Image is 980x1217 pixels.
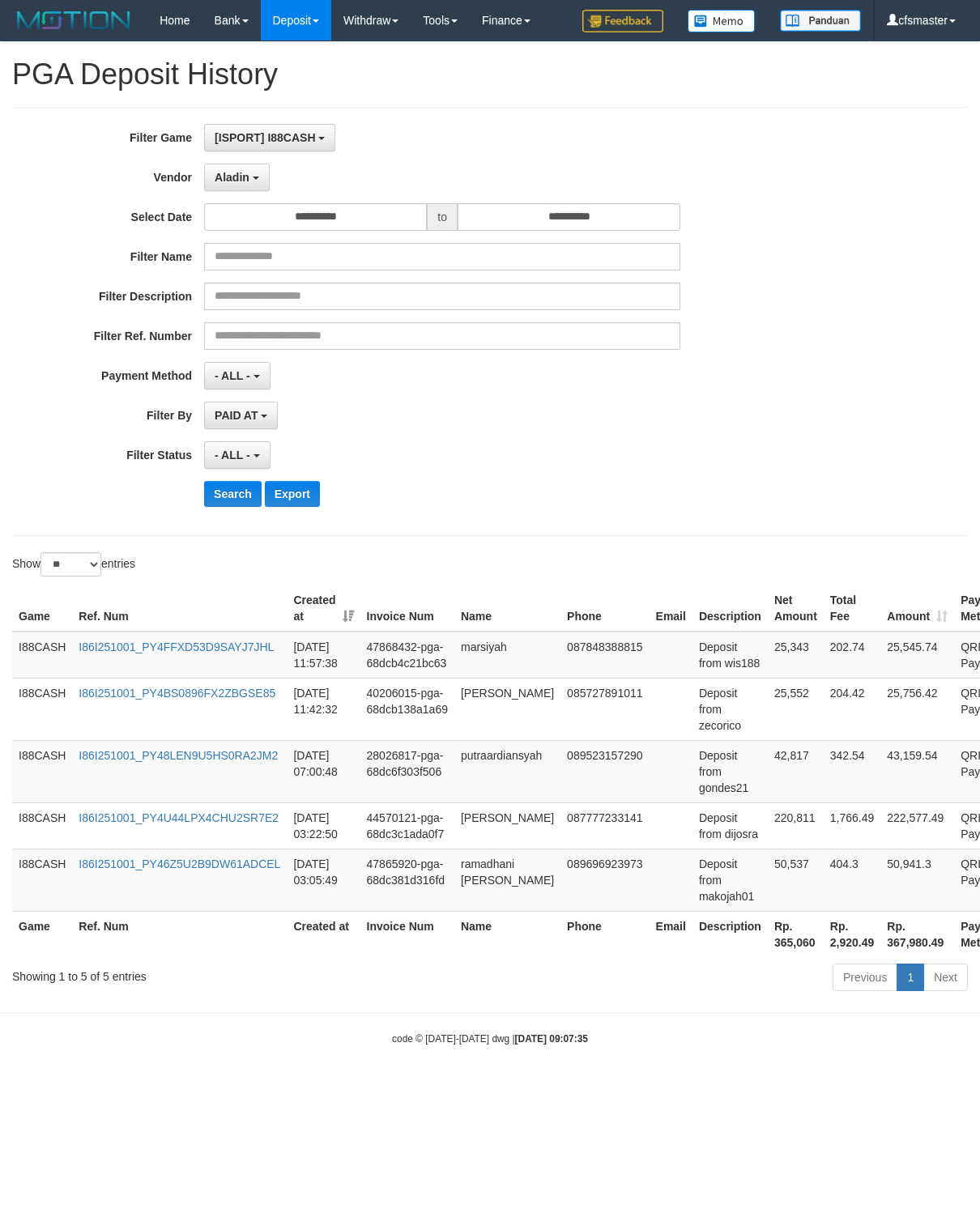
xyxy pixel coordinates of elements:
[824,849,881,911] td: 404.3
[204,124,335,151] button: [ISPORT] I88CASH
[204,441,270,469] button: - ALL -
[79,687,275,700] a: I86I251001_PY4BS0896FX2ZBGSE85
[12,678,72,740] td: I88CASH
[824,911,881,957] th: Rp. 2,920.49
[897,964,924,991] a: 1
[650,585,692,632] th: Email
[360,849,454,911] td: 47865920-pga-68dc381d316fd
[560,740,649,802] td: 089523157290
[79,749,278,762] a: I86I251001_PY48LEN9U5HS0RA2JM2
[287,678,360,740] td: [DATE] 11:42:32
[360,740,454,802] td: 28026817-pga-68dc6f303f506
[12,552,135,577] label: Show entries
[79,811,279,824] a: I86I251001_PY4U44LPX4CHU2SR7E2
[215,409,258,422] span: PAID AT
[204,362,270,389] button: - ALL -
[515,1033,588,1045] strong: [DATE] 09:07:35
[215,449,250,462] span: - ALL -
[824,585,881,632] th: Total Fee
[692,678,768,740] td: Deposit from zecorico
[923,964,968,991] a: Next
[824,678,881,740] td: 204.42
[692,632,768,679] td: Deposit from wis188
[824,802,881,849] td: 1,766.49
[287,802,360,849] td: [DATE] 03:22:50
[427,203,458,231] span: to
[12,802,72,849] td: I88CASH
[12,632,72,679] td: I88CASH
[768,849,824,911] td: 50,537
[582,10,663,32] img: Feedback.jpg
[688,10,756,32] img: Button%20Memo.svg
[880,678,954,740] td: 25,756.42
[204,164,270,191] button: Aladin
[204,481,262,507] button: Search
[454,802,560,849] td: [PERSON_NAME]
[79,640,274,653] a: I86I251001_PY4FFXD53D9SAYJ7JHL
[287,911,360,957] th: Created at
[72,585,287,632] th: Ref. Num
[560,585,649,632] th: Phone
[768,678,824,740] td: 25,552
[880,911,954,957] th: Rp. 367,980.49
[79,857,280,870] a: I86I251001_PY46Z5U2B9DW61ADCEL
[454,740,560,802] td: putraardiansyah
[560,911,649,957] th: Phone
[880,802,954,849] td: 222,577.49
[360,585,454,632] th: Invoice Num
[824,740,881,802] td: 342.54
[768,740,824,802] td: 42,817
[560,802,649,849] td: 087777233141
[692,802,768,849] td: Deposit from dijosra
[360,802,454,849] td: 44570121-pga-68dc3c1ada0f7
[780,10,861,32] img: panduan.png
[454,678,560,740] td: [PERSON_NAME]
[72,911,287,957] th: Ref. Num
[12,849,72,911] td: I88CASH
[12,911,72,957] th: Game
[768,632,824,679] td: 25,343
[392,1033,588,1045] small: code © [DATE]-[DATE] dwg |
[215,369,250,382] span: - ALL -
[560,678,649,740] td: 085727891011
[12,962,396,985] div: Showing 1 to 5 of 5 entries
[287,632,360,679] td: [DATE] 11:57:38
[287,740,360,802] td: [DATE] 07:00:48
[454,632,560,679] td: marsiyah
[692,585,768,632] th: Description
[650,911,692,957] th: Email
[12,740,72,802] td: I88CASH
[454,849,560,911] td: ramadhani [PERSON_NAME]
[824,632,881,679] td: 202.74
[833,964,897,991] a: Previous
[215,171,249,184] span: Aladin
[454,585,560,632] th: Name
[880,632,954,679] td: 25,545.74
[360,632,454,679] td: 47868432-pga-68dcb4c21bc63
[215,131,315,144] span: [ISPORT] I88CASH
[880,849,954,911] td: 50,941.3
[360,911,454,957] th: Invoice Num
[692,849,768,911] td: Deposit from makojah01
[454,911,560,957] th: Name
[287,585,360,632] th: Created at: activate to sort column ascending
[768,802,824,849] td: 220,811
[692,740,768,802] td: Deposit from gondes21
[12,8,135,32] img: MOTION_logo.png
[692,911,768,957] th: Description
[287,849,360,911] td: [DATE] 03:05:49
[880,585,954,632] th: Amount: activate to sort column ascending
[12,58,968,91] h1: PGA Deposit History
[560,632,649,679] td: 087848388815
[560,849,649,911] td: 089696923973
[360,678,454,740] td: 40206015-pga-68dcb138a1a69
[12,585,72,632] th: Game
[40,552,101,577] select: Showentries
[204,402,278,429] button: PAID AT
[265,481,320,507] button: Export
[768,911,824,957] th: Rp. 365,060
[880,740,954,802] td: 43,159.54
[768,585,824,632] th: Net Amount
